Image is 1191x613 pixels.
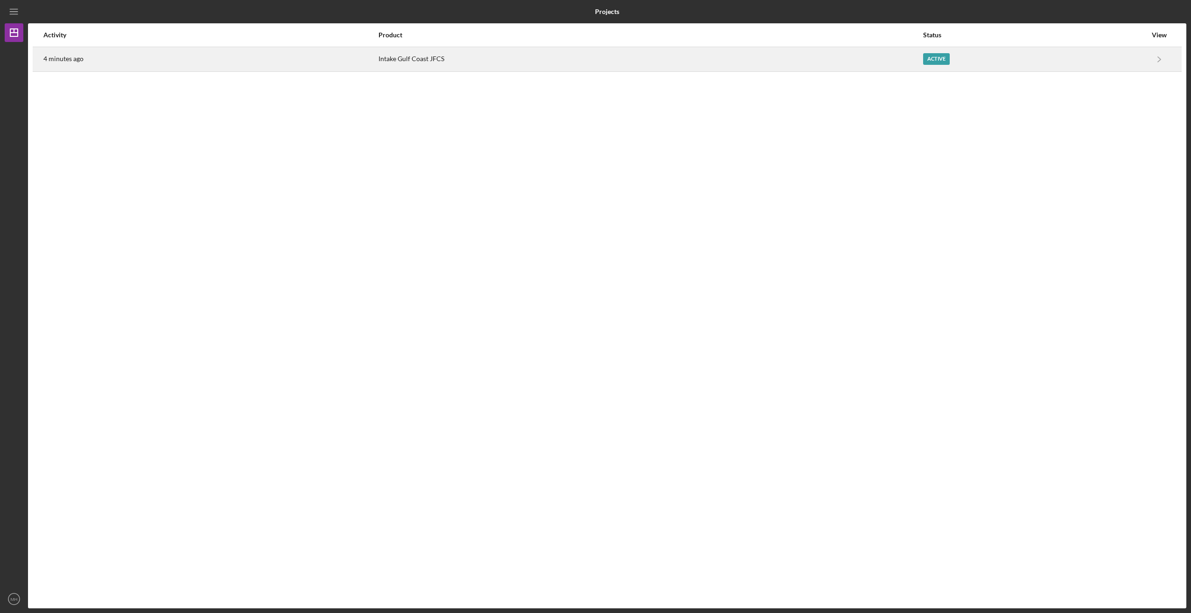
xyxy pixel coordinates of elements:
b: Projects [595,8,619,15]
div: Activity [43,31,378,39]
text: MH [11,597,18,602]
div: Active [923,53,950,65]
button: MH [5,590,23,608]
time: 2025-08-15 22:51 [43,55,84,63]
div: Product [378,31,922,39]
div: Intake Gulf Coast JFCS [378,48,922,71]
div: View [1148,31,1171,39]
div: Status [923,31,1147,39]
